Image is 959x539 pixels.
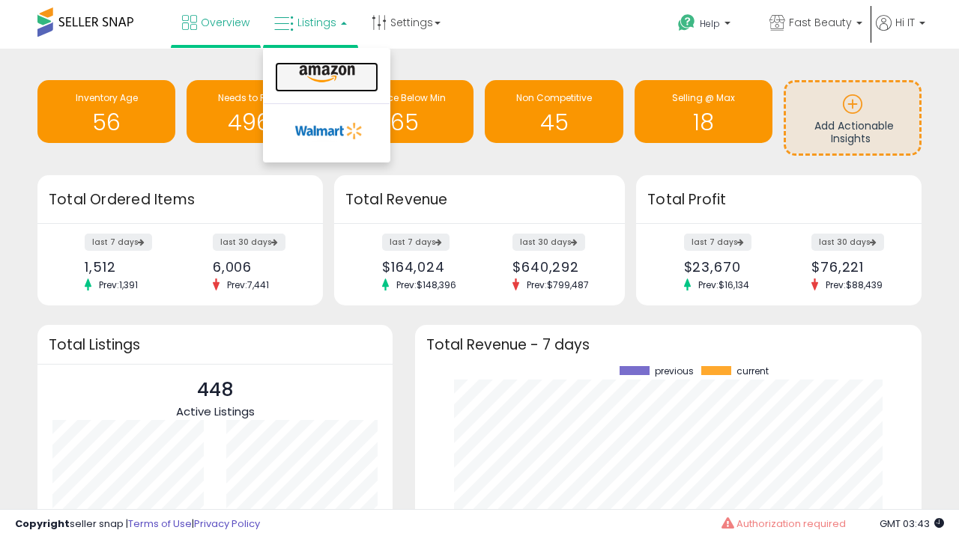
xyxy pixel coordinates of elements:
a: BB Price Below Min 65 [336,80,474,143]
a: Inventory Age 56 [37,80,175,143]
span: Listings [297,15,336,30]
span: Help [700,17,720,30]
span: Non Competitive [516,91,592,104]
span: Selling @ Max [672,91,735,104]
label: last 30 days [213,234,285,251]
div: 6,006 [213,259,297,275]
div: 1,512 [85,259,169,275]
p: 448 [176,376,255,404]
label: last 7 days [684,234,751,251]
a: Privacy Policy [194,517,260,531]
label: last 7 days [382,234,450,251]
a: Selling @ Max 18 [635,80,772,143]
span: current [736,366,769,377]
h3: Total Listings [49,339,381,350]
h3: Total Revenue [345,189,614,210]
div: $640,292 [512,259,599,275]
label: last 30 days [811,234,884,251]
span: Hi IT [895,15,915,30]
span: 2025-08-14 03:43 GMT [880,517,944,531]
span: BB Price Below Min [363,91,446,104]
div: $164,024 [382,259,468,275]
span: Fast Beauty [789,15,852,30]
h1: 65 [343,110,466,135]
a: Help [666,2,756,49]
a: Non Competitive 45 [485,80,623,143]
h3: Total Ordered Items [49,189,312,210]
h3: Total Revenue - 7 days [426,339,910,350]
label: last 30 days [512,234,585,251]
h3: Total Profit [647,189,910,210]
span: Prev: $16,134 [691,278,757,291]
a: Hi IT [876,15,925,49]
span: Needs to Reprice [218,91,294,104]
span: Prev: 1,391 [91,278,145,291]
span: Prev: $148,396 [389,278,464,291]
div: $23,670 [684,259,768,275]
h1: 56 [45,110,168,135]
a: Needs to Reprice 4962 [187,80,324,143]
span: Overview [201,15,249,30]
i: Get Help [677,13,696,32]
a: Add Actionable Insights [786,82,919,153]
div: $76,221 [811,259,895,275]
label: last 7 days [85,234,152,251]
span: Prev: 7,441 [220,278,276,291]
h1: 18 [642,110,765,135]
span: Active Listings [176,404,255,419]
span: Prev: $88,439 [818,278,890,291]
div: seller snap | | [15,517,260,532]
h1: 45 [492,110,615,135]
span: Add Actionable Insights [814,118,894,147]
strong: Copyright [15,517,70,531]
span: Prev: $799,487 [519,278,596,291]
span: Inventory Age [76,91,138,104]
a: Terms of Use [128,517,192,531]
span: previous [655,366,694,377]
h1: 4962 [194,110,317,135]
